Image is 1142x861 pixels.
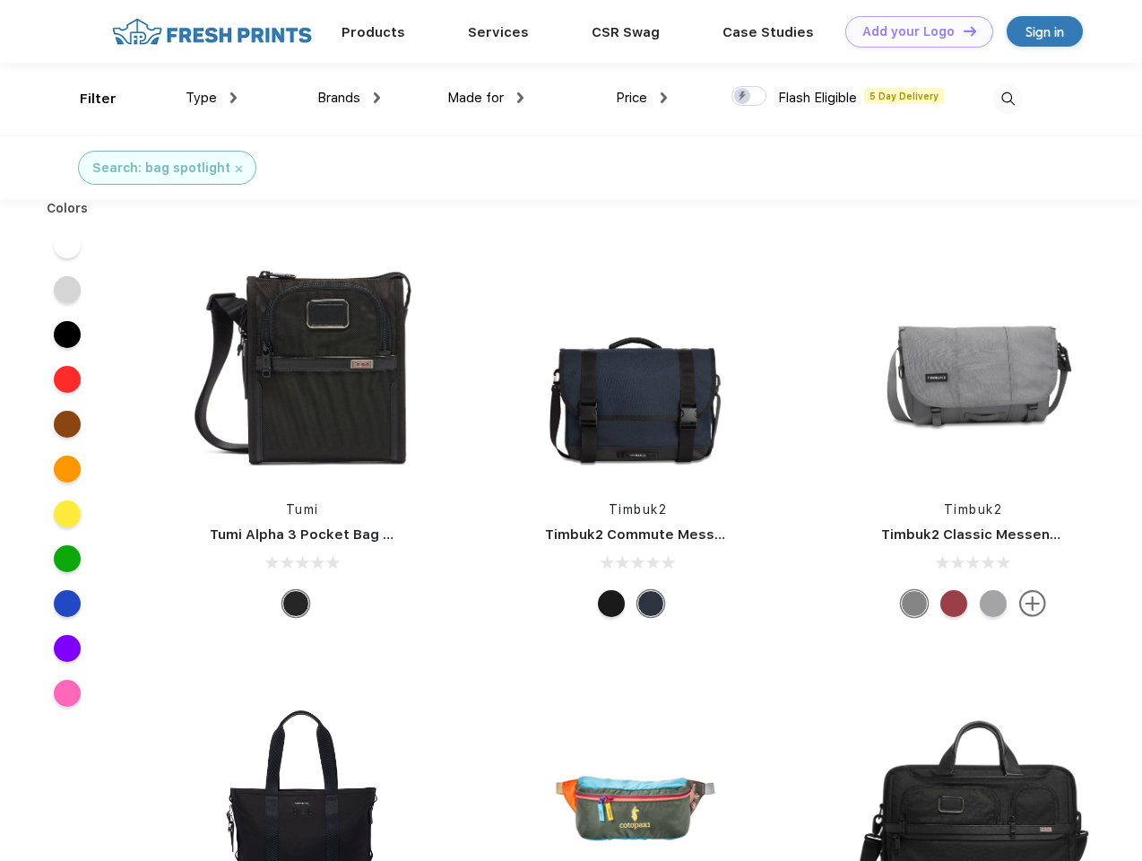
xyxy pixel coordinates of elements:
a: Timbuk2 Commute Messenger Bag [545,526,785,543]
img: more.svg [1019,590,1046,617]
img: desktop_search.svg [993,84,1023,114]
div: Add your Logo [862,24,955,39]
img: DT [964,26,976,36]
div: Black [282,590,309,617]
span: Made for [447,90,504,106]
div: Eco Rind Pop [980,590,1007,617]
img: dropdown.png [230,92,237,103]
a: Products [342,24,405,40]
div: Filter [80,89,117,109]
span: Brands [317,90,360,106]
div: Eco Black [598,590,625,617]
img: func=resize&h=266 [518,244,757,483]
span: Type [186,90,217,106]
a: Timbuk2 [609,502,668,517]
a: Tumi Alpha 3 Pocket Bag Small [210,526,420,543]
div: Eco Bookish [940,590,967,617]
div: Eco Nautical [637,590,664,617]
div: Search: bag spotlight [92,159,230,178]
div: Eco Gunmetal [901,590,928,617]
span: 5 Day Delivery [864,88,944,104]
span: Price [616,90,647,106]
img: dropdown.png [517,92,523,103]
a: Timbuk2 Classic Messenger Bag [881,526,1103,543]
span: Flash Eligible [778,90,857,106]
img: fo%20logo%202.webp [107,16,317,48]
div: Sign in [1025,22,1064,42]
div: Colors [33,199,102,218]
img: dropdown.png [661,92,667,103]
img: filter_cancel.svg [236,166,242,172]
a: Sign in [1007,16,1083,47]
img: dropdown.png [374,92,380,103]
img: func=resize&h=266 [183,244,421,483]
a: Tumi [286,502,319,517]
img: func=resize&h=266 [854,244,1093,483]
a: Timbuk2 [944,502,1003,517]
